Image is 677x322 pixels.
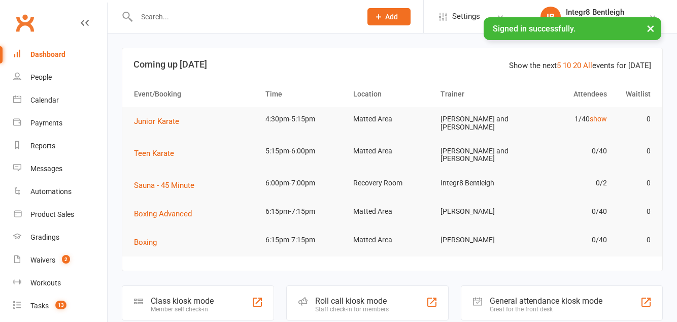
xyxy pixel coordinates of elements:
div: IB [540,7,561,27]
a: 5 [557,61,561,70]
td: [PERSON_NAME] and [PERSON_NAME] [436,139,524,171]
span: Teen Karate [134,149,174,158]
button: Boxing [134,236,164,248]
a: Tasks 13 [13,295,107,317]
div: Messages [30,165,62,173]
div: Calendar [30,96,59,104]
div: Integr8 Bentleigh [566,8,624,17]
span: Settings [452,5,480,28]
td: Matted Area [349,228,436,252]
button: × [641,17,660,39]
button: Boxing Advanced [134,208,199,220]
a: Calendar [13,89,107,112]
td: Recovery Room [349,171,436,195]
th: Time [261,81,349,107]
td: [PERSON_NAME] and [PERSON_NAME] [436,107,524,139]
td: Integr8 Bentleigh [436,171,524,195]
button: Junior Karate [134,115,186,127]
div: Workouts [30,279,61,287]
th: Location [349,81,436,107]
div: Class kiosk mode [151,296,214,306]
a: 10 [563,61,571,70]
div: Dashboard [30,50,65,58]
td: 0/2 [524,171,612,195]
a: Automations [13,180,107,203]
button: Add [367,8,411,25]
div: Automations [30,187,72,196]
td: 0 [612,200,655,223]
div: Tasks [30,302,49,310]
a: Dashboard [13,43,107,66]
td: [PERSON_NAME] [436,200,524,223]
a: Waivers 2 [13,249,107,272]
div: Member self check-in [151,306,214,313]
th: Event/Booking [129,81,261,107]
a: All [583,61,592,70]
td: 5:15pm-6:00pm [261,139,349,163]
th: Attendees [524,81,612,107]
h3: Coming up [DATE] [133,59,651,70]
a: show [590,115,607,123]
span: Junior Karate [134,117,179,126]
div: Staff check-in for members [315,306,389,313]
span: Signed in successfully. [493,24,576,34]
td: Matted Area [349,139,436,163]
th: Waitlist [612,81,655,107]
div: Waivers [30,256,55,264]
td: 0 [612,107,655,131]
td: Matted Area [349,107,436,131]
th: Trainer [436,81,524,107]
input: Search... [133,10,354,24]
div: Great for the front desk [490,306,602,313]
div: General attendance kiosk mode [490,296,602,306]
td: 0/40 [524,200,612,223]
td: 0/40 [524,228,612,252]
a: Messages [13,157,107,180]
span: Sauna - 45 Minute [134,181,194,190]
td: 6:00pm-7:00pm [261,171,349,195]
td: 0 [612,139,655,163]
td: 6:15pm-7:15pm [261,200,349,223]
span: 2 [62,255,70,264]
a: Gradings [13,226,107,249]
span: Add [385,13,398,21]
div: Payments [30,119,62,127]
a: Product Sales [13,203,107,226]
a: 20 [573,61,581,70]
div: Reports [30,142,55,150]
td: 4:30pm-5:15pm [261,107,349,131]
td: Matted Area [349,200,436,223]
td: 0/40 [524,139,612,163]
a: Clubworx [12,10,38,36]
a: Reports [13,135,107,157]
div: Integr8 Bentleigh [566,17,624,26]
a: Payments [13,112,107,135]
td: 6:15pm-7:15pm [261,228,349,252]
div: Roll call kiosk mode [315,296,389,306]
a: Workouts [13,272,107,295]
a: People [13,66,107,89]
div: People [30,73,52,81]
span: Boxing Advanced [134,209,192,218]
button: Teen Karate [134,147,181,159]
div: Product Sales [30,210,74,218]
button: Sauna - 45 Minute [134,179,201,191]
span: Boxing [134,238,157,247]
span: 13 [55,301,66,309]
div: Gradings [30,233,59,241]
td: [PERSON_NAME] [436,228,524,252]
td: 0 [612,228,655,252]
div: Show the next events for [DATE] [509,59,651,72]
td: 1/40 [524,107,612,131]
td: 0 [612,171,655,195]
